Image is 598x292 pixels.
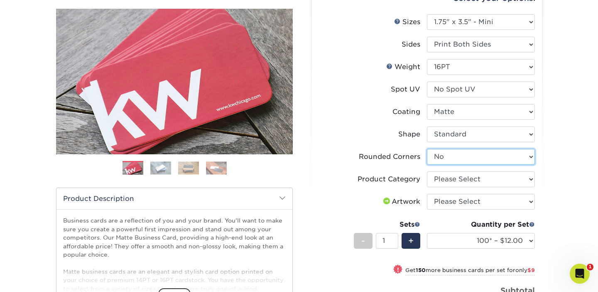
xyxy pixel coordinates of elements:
img: Business Cards 03 [178,161,199,174]
div: Rounded Corners [359,152,420,162]
div: Artwork [382,197,420,207]
img: Business Cards 04 [206,161,227,174]
span: - [361,235,365,247]
span: only [515,267,535,273]
div: Sets [354,220,420,230]
div: Weight [386,62,420,72]
div: Sizes [394,17,420,27]
strong: 150 [416,267,426,273]
img: Business Cards 01 [123,158,143,179]
span: $9 [527,267,535,273]
div: Product Category [358,174,420,184]
iframe: Intercom live chat [570,264,590,284]
span: ! [397,265,399,274]
div: Quantity per Set [427,220,535,230]
div: Sides [402,40,420,49]
h2: Product Description [56,188,292,209]
img: Business Cards 02 [150,161,171,174]
small: Get more business cards per set for [405,267,535,275]
span: 1 [587,264,593,270]
div: Shape [398,129,420,139]
div: Coating [392,107,420,117]
span: + [408,235,414,247]
div: Spot UV [391,84,420,94]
